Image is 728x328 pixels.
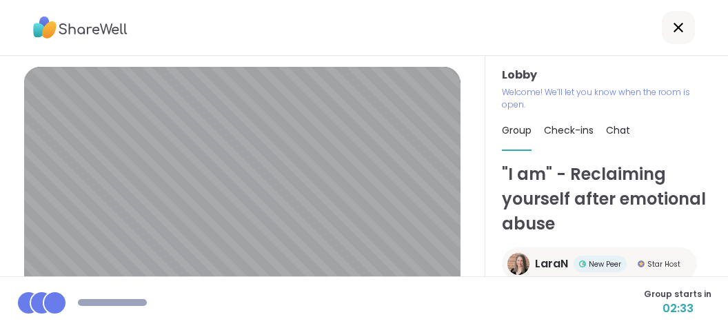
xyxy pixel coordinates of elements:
[579,260,586,267] img: New Peer
[507,253,529,275] img: LaraN
[502,162,711,236] h1: "I am" - Reclaiming yourself after emotional abuse
[638,260,645,267] img: Star Host
[606,123,630,137] span: Chat
[544,123,594,137] span: Check-ins
[502,247,697,280] a: LaraNLaraNNew PeerNew PeerStar HostStar Host
[589,259,621,269] span: New Peer
[502,123,532,137] span: Group
[644,288,711,300] span: Group starts in
[644,300,711,317] span: 02:33
[33,12,128,43] img: ShareWell Logo
[502,86,700,111] p: Welcome! We’ll let you know when the room is open.
[502,67,711,83] h3: Lobby
[535,256,568,272] span: LaraN
[647,259,680,269] span: Star Host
